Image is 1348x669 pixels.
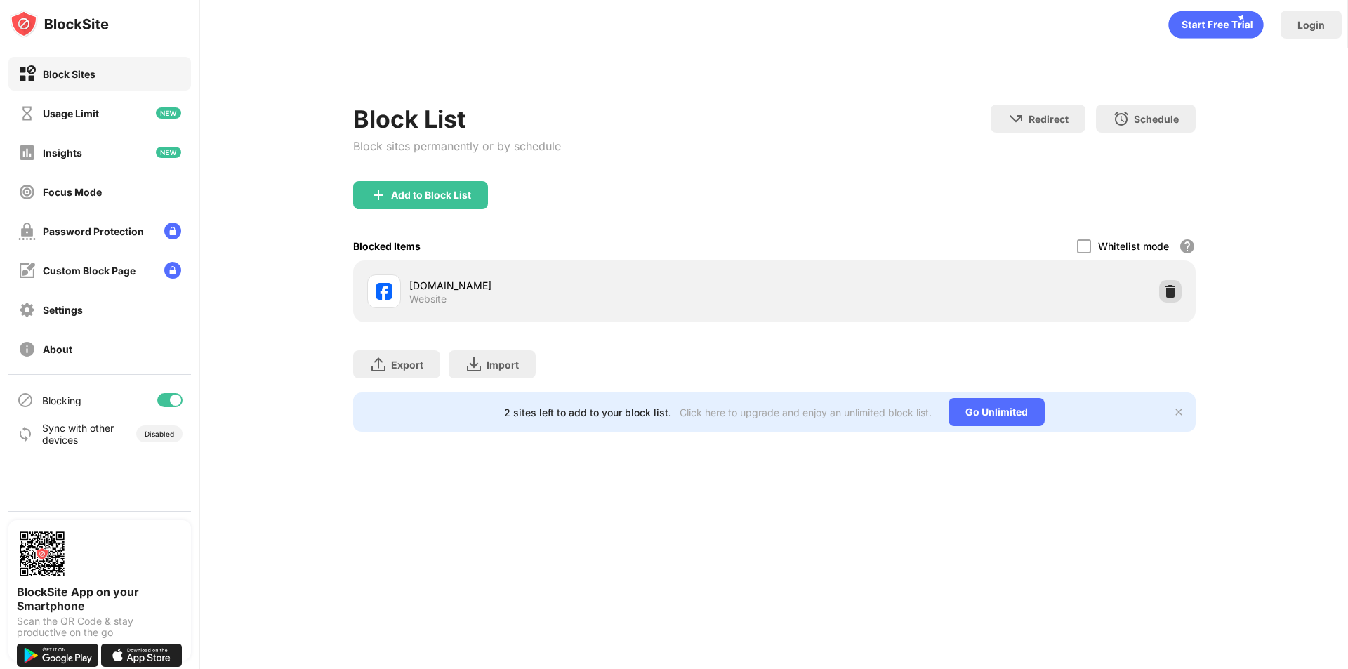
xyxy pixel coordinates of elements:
[43,68,95,80] div: Block Sites
[42,395,81,406] div: Blocking
[391,190,471,201] div: Add to Block List
[18,144,36,161] img: insights-off.svg
[376,283,392,300] img: favicons
[18,183,36,201] img: focus-off.svg
[949,398,1045,426] div: Go Unlimited
[43,343,72,355] div: About
[17,392,34,409] img: blocking-icon.svg
[17,616,183,638] div: Scan the QR Code & stay productive on the go
[10,10,109,38] img: logo-blocksite.svg
[18,301,36,319] img: settings-off.svg
[156,107,181,119] img: new-icon.svg
[156,147,181,158] img: new-icon.svg
[43,304,83,316] div: Settings
[43,225,144,237] div: Password Protection
[353,139,561,153] div: Block sites permanently or by schedule
[1098,240,1169,252] div: Whitelist mode
[145,430,174,438] div: Disabled
[504,406,671,418] div: 2 sites left to add to your block list.
[164,223,181,239] img: lock-menu.svg
[409,278,774,293] div: [DOMAIN_NAME]
[391,359,423,371] div: Export
[353,240,421,252] div: Blocked Items
[43,265,136,277] div: Custom Block Page
[101,644,183,667] img: download-on-the-app-store.svg
[1168,11,1264,39] div: animation
[353,105,561,133] div: Block List
[18,340,36,358] img: about-off.svg
[487,359,519,371] div: Import
[18,262,36,279] img: customize-block-page-off.svg
[1297,19,1325,31] div: Login
[42,422,114,446] div: Sync with other devices
[17,644,98,667] img: get-it-on-google-play.svg
[17,529,67,579] img: options-page-qr-code.png
[43,107,99,119] div: Usage Limit
[18,223,36,240] img: password-protection-off.svg
[18,65,36,83] img: block-on.svg
[17,425,34,442] img: sync-icon.svg
[43,147,82,159] div: Insights
[1134,113,1179,125] div: Schedule
[1173,406,1184,418] img: x-button.svg
[409,293,447,305] div: Website
[164,262,181,279] img: lock-menu.svg
[1029,113,1069,125] div: Redirect
[17,585,183,613] div: BlockSite App on your Smartphone
[18,105,36,122] img: time-usage-off.svg
[43,186,102,198] div: Focus Mode
[680,406,932,418] div: Click here to upgrade and enjoy an unlimited block list.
